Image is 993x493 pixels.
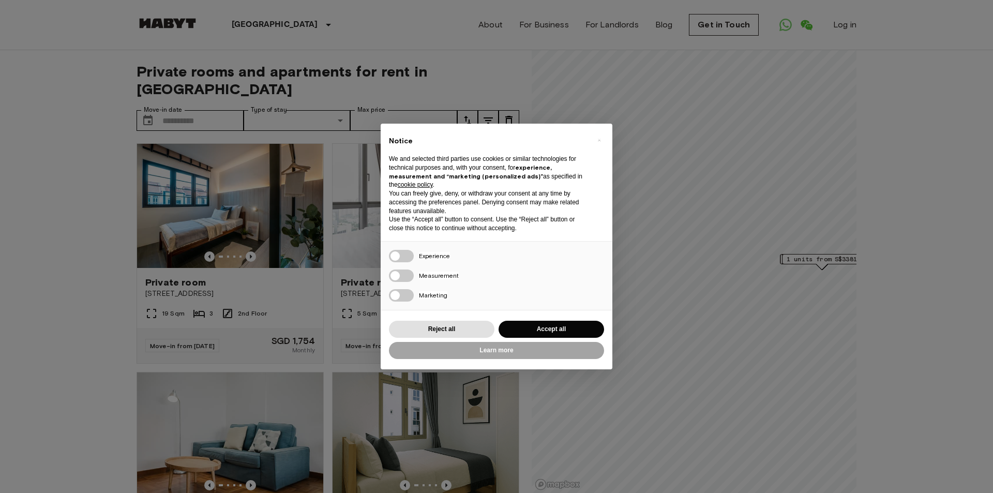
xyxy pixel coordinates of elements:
button: Reject all [389,321,494,338]
strong: experience, measurement and “marketing (personalized ads)” [389,163,552,180]
button: Close this notice [591,132,607,148]
span: Measurement [419,272,459,279]
span: × [597,134,601,146]
button: Accept all [499,321,604,338]
a: cookie policy [398,181,433,188]
h2: Notice [389,136,588,146]
span: Experience [419,252,450,260]
span: Marketing [419,291,447,299]
p: We and selected third parties use cookies or similar technologies for technical purposes and, wit... [389,155,588,189]
p: Use the “Accept all” button to consent. Use the “Reject all” button or close this notice to conti... [389,215,588,233]
button: Learn more [389,342,604,359]
p: You can freely give, deny, or withdraw your consent at any time by accessing the preferences pane... [389,189,588,215]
